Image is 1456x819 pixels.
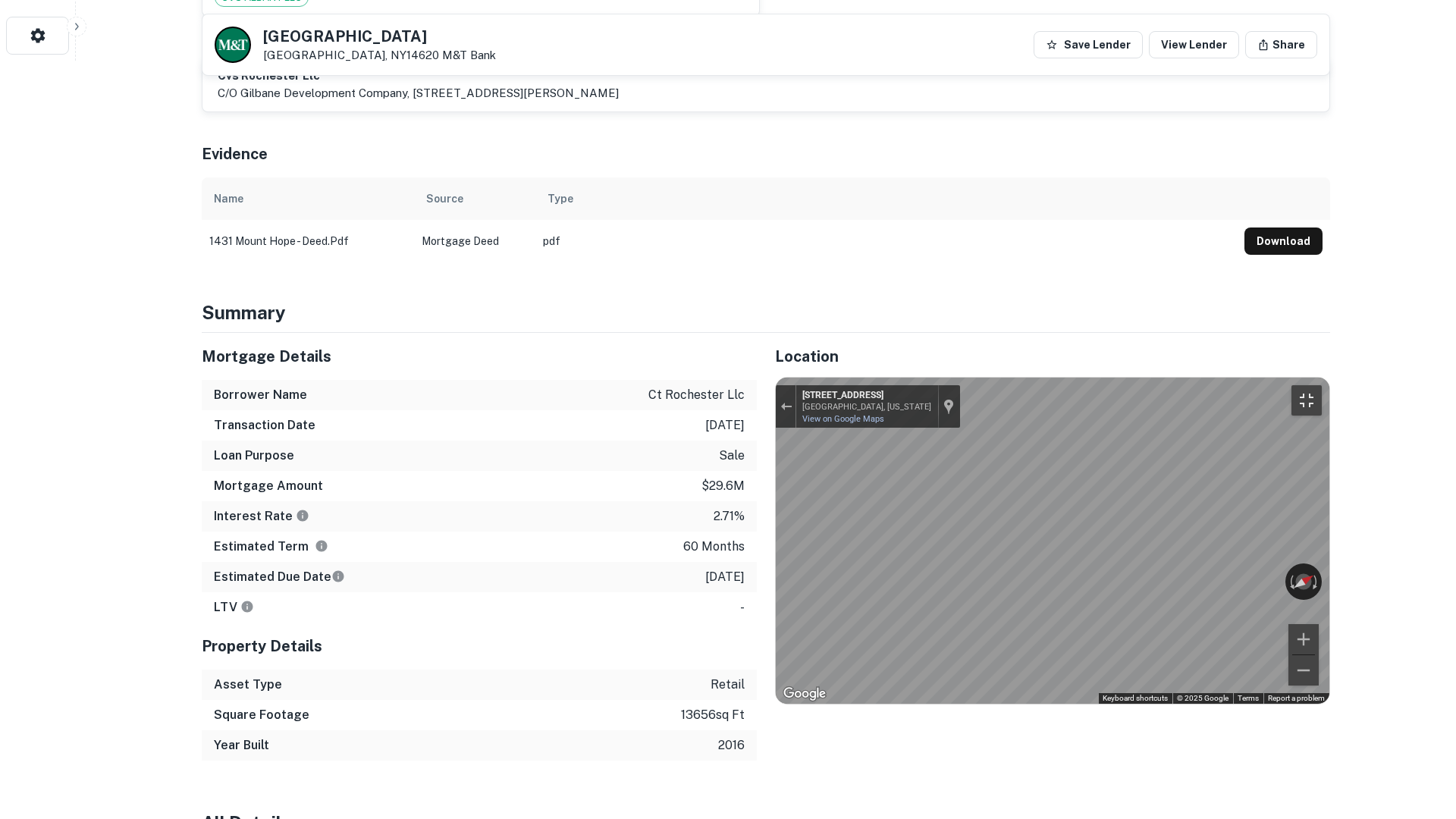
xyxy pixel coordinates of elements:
[218,84,619,102] p: c/o gilbane development company, [STREET_ADDRESS][PERSON_NAME]
[776,397,795,417] button: Exit the Street View
[802,390,931,402] div: [STREET_ADDRESS]
[263,29,496,44] h5: [GEOGRAPHIC_DATA]
[776,378,1329,704] div: Map
[202,177,414,220] th: Name
[1284,566,1323,598] button: Reset the view
[214,386,307,404] h6: Borrower Name
[714,507,745,526] p: 2.71%
[1149,31,1239,58] a: View Lender
[535,177,1237,220] th: Type
[202,143,268,165] h5: Evidence
[202,177,1330,262] div: scrollable content
[240,600,254,613] svg: LTVs displayed on the website are for informational purposes only and may be reported incorrectly...
[648,386,745,404] p: ct rochester llc
[705,568,745,586] p: [DATE]
[218,67,619,85] h6: cvs rochester llc
[701,477,745,495] p: $29.6m
[202,635,757,657] h5: Property Details
[414,220,535,262] td: Mortgage Deed
[214,598,254,617] h6: LTV
[1034,31,1143,58] button: Save Lender
[1103,693,1168,704] button: Keyboard shortcuts
[426,190,463,208] div: Source
[202,345,757,368] h5: Mortgage Details
[1244,227,1323,255] button: Download
[214,538,328,556] h6: Estimated Term
[681,706,745,724] p: 13656 sq ft
[296,509,309,522] svg: The interest rates displayed on the website are for informational purposes only and may be report...
[214,416,315,435] h6: Transaction Date
[1177,694,1228,702] span: © 2025 Google
[1245,31,1317,58] button: Share
[214,568,345,586] h6: Estimated Due Date
[263,49,496,62] p: [GEOGRAPHIC_DATA], NY14620
[315,539,328,553] svg: Term is based on a standard schedule for this type of loan.
[1291,385,1322,416] button: Toggle fullscreen view
[1285,563,1296,600] button: Rotate counterclockwise
[775,345,1330,368] h5: Location
[331,570,345,583] svg: Estimate is based on a standard schedule for this type of loan.
[214,676,282,694] h6: Asset Type
[214,477,323,495] h6: Mortgage Amount
[802,414,884,424] a: View on Google Maps
[711,676,745,694] p: retail
[535,220,1237,262] td: pdf
[802,402,931,412] div: [GEOGRAPHIC_DATA], [US_STATE]
[719,447,745,465] p: sale
[442,49,496,61] a: M&T Bank
[1238,694,1259,702] a: Terms (opens in new tab)
[548,190,573,208] div: Type
[780,684,830,704] a: Open this area in Google Maps (opens a new window)
[202,299,1330,326] h4: Summary
[705,416,745,435] p: [DATE]
[214,736,269,755] h6: Year Built
[414,177,535,220] th: Source
[780,684,830,704] img: Google
[1288,624,1319,654] button: Zoom in
[214,190,243,208] div: Name
[1268,694,1325,702] a: Report a problem
[683,538,745,556] p: 60 months
[776,378,1329,704] div: Street View
[1288,655,1319,686] button: Zoom out
[1380,698,1456,770] iframe: Chat Widget
[1311,563,1322,600] button: Rotate clockwise
[943,398,954,415] a: Show location on map
[202,220,414,262] td: 1431 mount hope - deed.pdf
[214,507,309,526] h6: Interest Rate
[718,736,745,755] p: 2016
[740,598,745,617] p: -
[214,706,309,724] h6: Square Footage
[214,447,294,465] h6: Loan Purpose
